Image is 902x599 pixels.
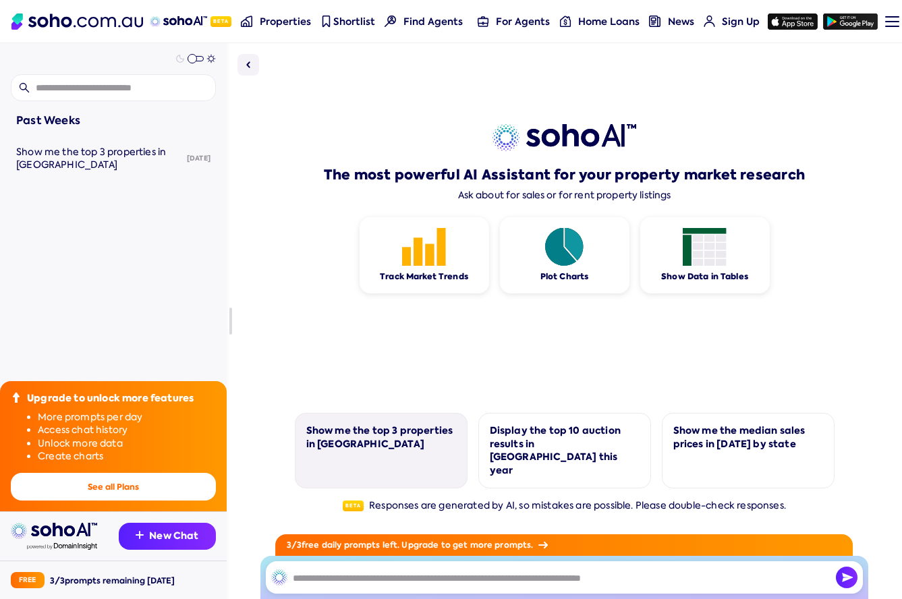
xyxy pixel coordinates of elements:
a: Show me the top 3 properties in [GEOGRAPHIC_DATA] [11,138,181,180]
div: Upgrade to unlock more features [27,392,194,405]
h1: The most powerful AI Assistant for your property market research [324,165,805,184]
img: sohoai logo [11,523,97,539]
img: for-agents-nav icon [478,16,489,27]
button: See all Plans [11,473,216,501]
button: Send [836,567,857,588]
span: Sign Up [722,15,760,28]
span: Properties [260,15,311,28]
img: Recommendation icon [136,531,144,539]
div: Show Data in Tables [661,271,748,283]
button: New Chat [119,523,216,550]
li: Access chat history [38,424,216,437]
span: Shortlist [333,15,375,28]
div: Plot Charts [540,271,589,283]
li: Unlock more data [38,437,216,451]
div: Show me the top 3 properties in Sydney [16,146,181,172]
span: For Agents [496,15,550,28]
img: google-play icon [823,13,878,30]
img: app-store icon [768,13,818,30]
img: Find agents icon [385,16,396,27]
div: Past Weeks [16,112,210,130]
img: Send icon [836,567,857,588]
img: properties-nav icon [241,16,252,27]
span: Beta [210,16,231,27]
img: shortlist-nav icon [320,16,332,27]
span: Beta [343,501,364,511]
img: for-agents-nav icon [704,16,715,27]
div: Free [11,572,45,588]
img: Feature 1 icon [683,228,727,266]
div: Display the top 10 auction results in [GEOGRAPHIC_DATA] this year [490,424,640,477]
img: sohoai logo [492,124,636,151]
div: Show me the median sales prices in [DATE] by state [673,424,823,451]
div: [DATE] [181,144,216,173]
img: SohoAI logo black [271,569,287,586]
span: Find Agents [403,15,463,28]
img: Arrow icon [538,542,548,548]
img: news-nav icon [649,16,660,27]
div: Ask about for sales or for rent property listings [458,190,671,201]
div: 3 / 3 free daily prompts left. Upgrade to get more prompts. [276,534,853,556]
div: Track Market Trends [380,271,468,283]
span: News [668,15,694,28]
img: Upgrade icon [11,392,22,403]
span: Show me the top 3 properties in [GEOGRAPHIC_DATA] [16,146,166,171]
li: Create charts [38,450,216,463]
div: 3 / 3 prompts remaining [DATE] [50,575,175,586]
img: Feature 1 icon [402,228,446,266]
img: sohoAI logo [150,16,207,27]
span: Home Loans [578,15,640,28]
li: More prompts per day [38,411,216,424]
img: Feature 1 icon [542,228,586,266]
img: Sidebar toggle icon [240,57,256,73]
div: Show me the top 3 properties in [GEOGRAPHIC_DATA] [306,424,456,451]
img: Soho Logo [11,13,143,30]
img: Data provided by Domain Insight [27,543,97,550]
div: Responses are generated by AI, so mistakes are possible. Please double-check responses. [343,499,786,513]
img: for-agents-nav icon [560,16,571,27]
